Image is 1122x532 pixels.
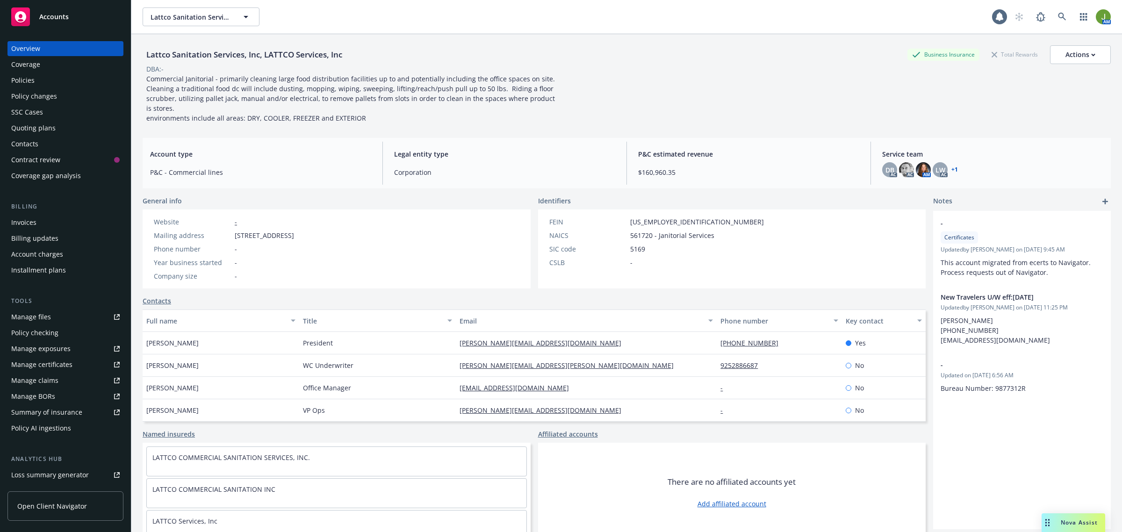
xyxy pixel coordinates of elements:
span: - [941,218,1079,228]
a: Quoting plans [7,121,123,136]
div: Loss summary generator [11,467,89,482]
div: Contract review [11,152,60,167]
a: Loss summary generator [7,467,123,482]
a: Policy checking [7,325,123,340]
span: Certificates [944,233,974,242]
a: Policy changes [7,89,123,104]
div: Actions [1065,46,1095,64]
a: Start snowing [1010,7,1028,26]
div: Policy AI ingestions [11,421,71,436]
div: Manage claims [11,373,58,388]
div: Installment plans [11,263,66,278]
a: Search [1053,7,1072,26]
span: [PERSON_NAME] [146,405,199,415]
a: - [235,217,237,226]
span: Legal entity type [394,149,615,159]
div: CSLB [549,258,626,267]
div: Manage certificates [11,357,72,372]
div: SSC Cases [11,105,43,120]
span: - [235,258,237,267]
a: [PERSON_NAME][EMAIL_ADDRESS][DOMAIN_NAME] [460,406,629,415]
div: Business Insurance [907,49,979,60]
span: $160,960.35 [638,167,859,177]
div: Policy checking [11,325,58,340]
div: Lattco Sanitation Services, Inc, LATTCO Services, Inc [143,49,346,61]
p: [PERSON_NAME] [PHONE_NUMBER] [EMAIL_ADDRESS][DOMAIN_NAME] [941,316,1103,345]
span: New Travelers U/W eff:[DATE] [941,292,1079,302]
button: Phone number [717,309,842,332]
a: - [720,406,730,415]
button: Lattco Sanitation Services, Inc, LATTCO Services, Inc [143,7,259,26]
span: 5169 [630,244,645,254]
a: Contacts [143,296,171,306]
div: Summary of insurance [11,405,82,420]
a: Coverage [7,57,123,72]
a: LATTCO Services, Inc [152,517,217,525]
a: Summary of insurance [7,405,123,420]
div: Manage BORs [11,389,55,404]
div: New Travelers U/W eff:[DATE]Updatedby [PERSON_NAME] on [DATE] 11:25 PM[PERSON_NAME] [PHONE_NUMBER... [933,285,1111,352]
div: FEIN [549,217,626,227]
span: LW [935,165,945,175]
span: [US_EMPLOYER_IDENTIFICATION_NUMBER] [630,217,764,227]
a: Affiliated accounts [538,429,598,439]
img: photo [899,162,914,177]
button: Key contact [842,309,926,332]
div: Total Rewards [987,49,1043,60]
div: Policies [11,73,35,88]
a: Manage files [7,309,123,324]
div: Mailing address [154,230,231,240]
div: Email [460,316,703,326]
div: Drag to move [1042,513,1053,532]
span: Nova Assist [1061,518,1098,526]
div: Coverage [11,57,40,72]
a: Manage exposures [7,341,123,356]
a: Policies [7,73,123,88]
div: Full name [146,316,285,326]
button: Actions [1050,45,1111,64]
div: Company size [154,271,231,281]
button: Title [299,309,456,332]
a: add [1100,196,1111,207]
span: - [630,258,633,267]
a: Accounts [7,4,123,30]
a: [PHONE_NUMBER] [720,338,786,347]
span: P&C estimated revenue [638,149,859,159]
span: Identifiers [538,196,571,206]
span: Accounts [39,13,69,21]
div: Year business started [154,258,231,267]
a: Named insureds [143,429,195,439]
span: Corporation [394,167,615,177]
div: Policy changes [11,89,57,104]
button: Email [456,309,717,332]
div: Key contact [846,316,912,326]
span: Updated on [DATE] 6:56 AM [941,371,1103,380]
img: photo [1096,9,1111,24]
a: Coverage gap analysis [7,168,123,183]
span: DB [885,165,894,175]
div: Billing updates [11,231,58,246]
a: - [720,383,730,392]
div: NAICS [549,230,626,240]
span: No [855,405,864,415]
span: 561720 - Janitorial Services [630,230,714,240]
span: Bureau Number: 9877312R [941,384,1026,393]
span: Office Manager [303,383,351,393]
div: Overview [11,41,40,56]
div: Tools [7,296,123,306]
span: Updated by [PERSON_NAME] on [DATE] 11:25 PM [941,303,1103,312]
div: Manage exposures [11,341,71,356]
span: This account migrated from ecerts to Navigator. Process requests out of Navigator. [941,258,1093,277]
div: DBA: - [146,64,164,74]
span: WC Underwriter [303,360,353,370]
div: Account charges [11,247,63,262]
span: P&C - Commercial lines [150,167,371,177]
a: LATTCO COMMERCIAL SANITATION INC [152,485,275,494]
span: Lattco Sanitation Services, Inc, LATTCO Services, Inc [151,12,231,22]
span: No [855,360,864,370]
div: -Updated on [DATE] 6:56 AMBureau Number: 9877312R [933,352,1111,401]
span: Notes [933,196,952,207]
a: Manage certificates [7,357,123,372]
div: Quoting plans [11,121,56,136]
